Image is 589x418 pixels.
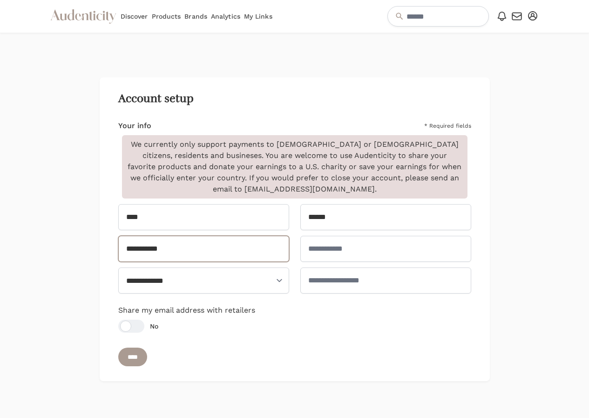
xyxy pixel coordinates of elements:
[128,139,462,195] p: We currently only support payments to [DEMOGRAPHIC_DATA] or [DEMOGRAPHIC_DATA] citizens, resident...
[118,120,151,131] h4: Your info
[118,92,471,105] h2: Account setup
[424,122,471,130] span: * Required fields
[118,305,471,333] div: Share my email address with retailers
[150,322,158,331] span: No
